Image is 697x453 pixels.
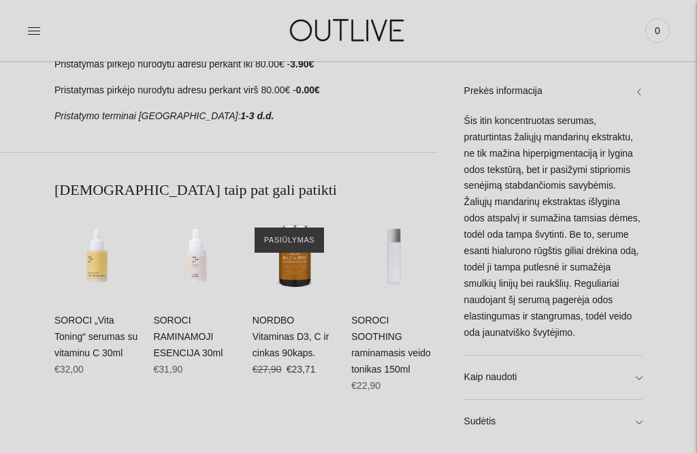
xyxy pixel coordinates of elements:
[54,180,437,200] h2: [DEMOGRAPHIC_DATA] taip pat gali patikti
[464,400,643,443] a: Sudėtis
[153,364,182,375] span: €31,90
[253,364,282,375] s: €27,90
[464,69,643,113] a: Prekės informacija
[351,380,380,391] span: €22,90
[54,110,240,121] em: Pristatymo terminai [GEOGRAPHIC_DATA]:
[648,21,667,40] span: 0
[263,7,434,54] img: OUTLIVE
[451,380,480,391] span: €27,00
[287,364,316,375] span: €23,71
[645,16,670,46] a: 0
[451,214,536,299] a: SOROCI atkuriamasis tonikas “Repair” 150ml
[54,214,140,299] a: SOROCI „Vita Toning“ serumas su vitaminu C 30ml
[351,214,436,299] a: SOROCI SOOTHING raminamasis veido tonikas 150ml
[296,84,320,95] strong: 0.00€
[54,82,437,99] p: Pristatymas pirkėjo nurodytu adresu perkant virš 80.00€ -
[464,356,643,399] a: Kaip naudoti
[54,364,84,375] span: €32,00
[253,214,338,299] a: NORDBO Vitaminas D3, C ir cinkas 90kaps.
[54,315,137,358] a: SOROCI „Vita Toning“ serumas su vitaminu C 30ml
[253,315,329,358] a: NORDBO Vitaminas D3, C ir cinkas 90kaps.
[153,214,238,299] a: SOROCI RAMINAMOJI ESENCIJA 30ml
[464,113,643,355] div: Šis itin koncentruotas serumas, praturtintas žaliųjų mandarinų ekstraktu, ne tik mažina hiperpigm...
[153,315,223,358] a: SOROCI RAMINAMOJI ESENCIJA 30ml
[240,110,274,121] strong: 1-3 d.d.
[54,57,437,73] p: Pristatymas pirkėjo nurodytu adresu perkant iki 80.00€ -
[451,315,518,375] a: SOROCI atkuriamasis tonikas “Repair” 150ml
[290,59,314,69] strong: 3.90€
[351,315,431,375] a: SOROCI SOOTHING raminamasis veido tonikas 150ml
